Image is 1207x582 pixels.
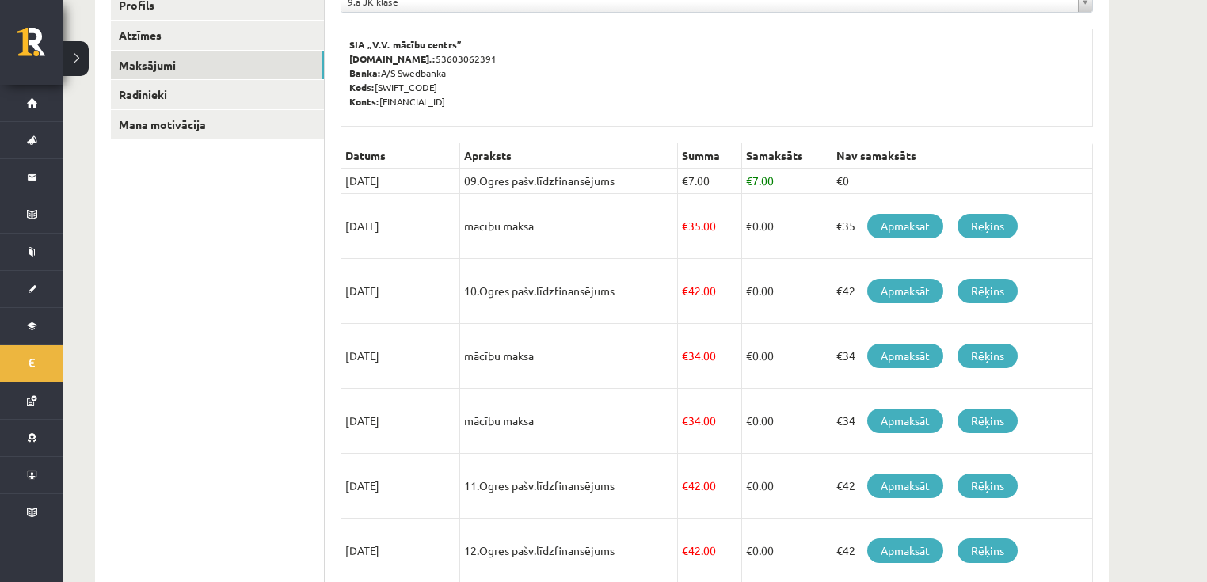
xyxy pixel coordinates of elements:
[742,454,832,519] td: 0.00
[958,409,1018,433] a: Rēķins
[832,324,1093,389] td: €34
[460,324,678,389] td: mācību maksa
[678,389,742,454] td: 34.00
[832,194,1093,259] td: €35
[111,51,324,80] a: Maksājumi
[349,37,1084,108] p: 53603062391 A/S Swedbanka [SWIFT_CODE] [FINANCIAL_ID]
[958,538,1018,563] a: Rēķins
[460,194,678,259] td: mācību maksa
[349,67,381,79] b: Banka:
[111,110,324,139] a: Mana motivācija
[341,454,460,519] td: [DATE]
[460,259,678,324] td: 10.Ogres pašv.līdzfinansējums
[349,95,379,108] b: Konts:
[111,21,324,50] a: Atzīmes
[867,279,943,303] a: Apmaksāt
[341,259,460,324] td: [DATE]
[958,279,1018,303] a: Rēķins
[742,143,832,169] th: Samaksāts
[682,413,688,428] span: €
[746,543,752,557] span: €
[832,389,1093,454] td: €34
[678,194,742,259] td: 35.00
[958,214,1018,238] a: Rēķins
[682,173,688,188] span: €
[832,454,1093,519] td: €42
[742,194,832,259] td: 0.00
[349,81,375,93] b: Kods:
[746,413,752,428] span: €
[341,143,460,169] th: Datums
[349,52,436,65] b: [DOMAIN_NAME].:
[678,454,742,519] td: 42.00
[832,143,1093,169] th: Nav samaksāts
[958,474,1018,498] a: Rēķins
[867,474,943,498] a: Apmaksāt
[341,389,460,454] td: [DATE]
[746,478,752,493] span: €
[742,389,832,454] td: 0.00
[341,194,460,259] td: [DATE]
[867,344,943,368] a: Apmaksāt
[341,169,460,194] td: [DATE]
[678,259,742,324] td: 42.00
[746,173,752,188] span: €
[958,344,1018,368] a: Rēķins
[111,80,324,109] a: Radinieki
[867,409,943,433] a: Apmaksāt
[832,169,1093,194] td: €0
[746,283,752,298] span: €
[17,28,63,67] a: Rīgas 1. Tālmācības vidusskola
[460,389,678,454] td: mācību maksa
[682,543,688,557] span: €
[678,324,742,389] td: 34.00
[460,143,678,169] th: Apraksts
[678,169,742,194] td: 7.00
[460,169,678,194] td: 09.Ogres pašv.līdzfinansējums
[742,169,832,194] td: 7.00
[682,348,688,363] span: €
[742,259,832,324] td: 0.00
[746,219,752,233] span: €
[341,324,460,389] td: [DATE]
[460,454,678,519] td: 11.Ogres pašv.līdzfinansējums
[867,538,943,563] a: Apmaksāt
[682,478,688,493] span: €
[682,283,688,298] span: €
[832,259,1093,324] td: €42
[349,38,463,51] b: SIA „V.V. mācību centrs”
[867,214,943,238] a: Apmaksāt
[742,324,832,389] td: 0.00
[678,143,742,169] th: Summa
[682,219,688,233] span: €
[746,348,752,363] span: €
